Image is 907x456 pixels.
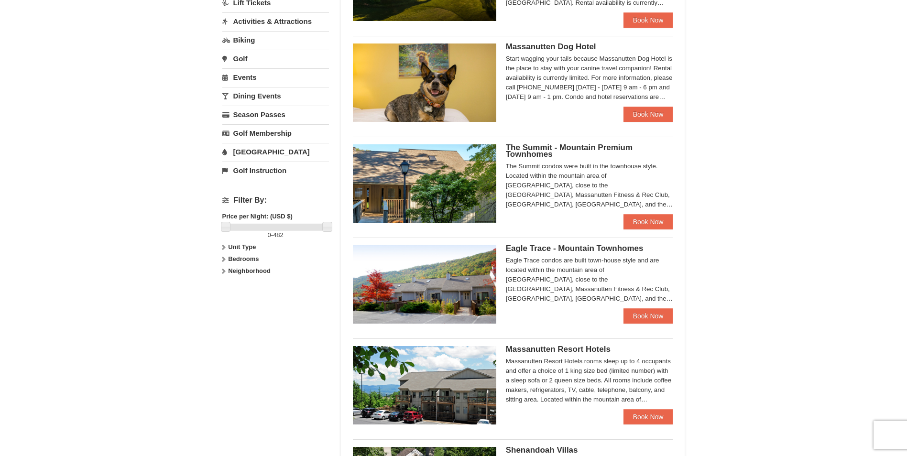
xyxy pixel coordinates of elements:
[268,231,271,239] span: 0
[506,42,596,51] span: Massanutten Dog Hotel
[623,214,673,229] a: Book Now
[222,31,329,49] a: Biking
[222,213,293,220] strong: Price per Night: (USD $)
[506,54,673,102] div: Start wagging your tails because Massanutten Dog Hotel is the place to stay with your canine trav...
[228,267,271,274] strong: Neighborhood
[273,231,284,239] span: 482
[506,244,644,253] span: Eagle Trace - Mountain Townhomes
[506,256,673,304] div: Eagle Trace condos are built town-house style and are located within the mountain area of [GEOGRA...
[222,12,329,30] a: Activities & Attractions
[623,409,673,424] a: Book Now
[506,345,611,354] span: Massanutten Resort Hotels
[623,107,673,122] a: Book Now
[222,106,329,123] a: Season Passes
[623,12,673,28] a: Book Now
[353,43,496,122] img: 27428181-5-81c892a3.jpg
[222,50,329,67] a: Golf
[228,243,256,250] strong: Unit Type
[506,357,673,404] div: Massanutten Resort Hotels rooms sleep up to 4 occupants and offer a choice of 1 king size bed (li...
[222,124,329,142] a: Golf Membership
[222,162,329,179] a: Golf Instruction
[353,144,496,223] img: 19219034-1-0eee7e00.jpg
[222,143,329,161] a: [GEOGRAPHIC_DATA]
[506,162,673,209] div: The Summit condos were built in the townhouse style. Located within the mountain area of [GEOGRAP...
[222,87,329,105] a: Dining Events
[222,230,329,240] label: -
[623,308,673,324] a: Book Now
[353,346,496,424] img: 19219026-1-e3b4ac8e.jpg
[222,196,329,205] h4: Filter By:
[222,68,329,86] a: Events
[228,255,259,262] strong: Bedrooms
[353,245,496,324] img: 19218983-1-9b289e55.jpg
[506,445,578,455] span: Shenandoah Villas
[506,143,633,159] span: The Summit - Mountain Premium Townhomes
